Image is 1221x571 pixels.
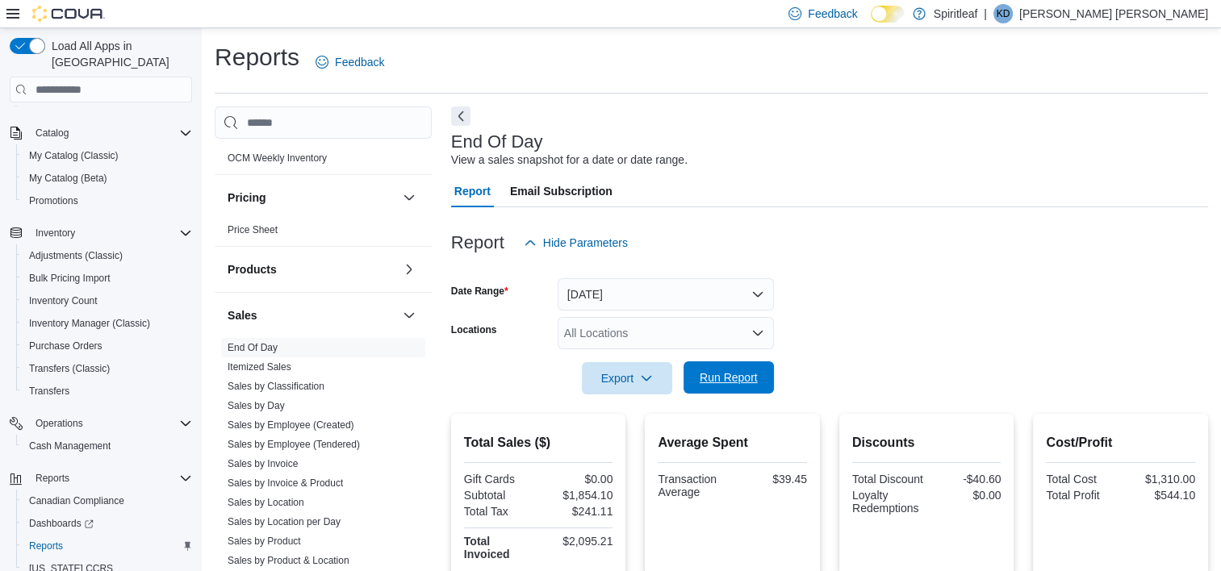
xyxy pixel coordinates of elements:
[558,278,774,311] button: [DATE]
[29,223,82,243] button: Inventory
[23,359,192,378] span: Transfers (Classic)
[852,473,923,486] div: Total Discount
[29,340,102,352] span: Purchase Orders
[751,327,764,340] button: Open list of options
[228,342,278,353] a: End Of Day
[852,489,923,515] div: Loyalty Redemptions
[228,516,341,527] a: Sales by Location per Day
[23,269,192,288] span: Bulk Pricing Import
[29,385,69,398] span: Transfers
[23,314,192,333] span: Inventory Manager (Classic)
[464,433,613,452] h2: Total Sales ($)
[23,146,192,165] span: My Catalog (Classic)
[29,414,90,433] button: Operations
[700,369,758,386] span: Run Report
[16,335,199,357] button: Purchase Orders
[29,223,192,243] span: Inventory
[451,233,504,252] h3: Report
[23,536,69,556] a: Reports
[16,535,199,557] button: Reports
[29,469,76,488] button: Reports
[399,306,419,325] button: Sales
[29,172,107,185] span: My Catalog (Beta)
[309,46,391,78] a: Feedback
[29,517,94,530] span: Dashboards
[228,341,278,354] span: End Of Day
[517,227,634,259] button: Hide Parameters
[1124,489,1195,502] div: $544.10
[993,4,1013,23] div: Kenneth D L
[1046,489,1117,502] div: Total Profit
[228,152,327,164] a: OCM Weekly Inventory
[464,535,510,561] strong: Total Invoiced
[29,272,111,285] span: Bulk Pricing Import
[23,291,192,311] span: Inventory Count
[542,535,613,548] div: $2,095.21
[228,190,396,206] button: Pricing
[3,467,199,490] button: Reports
[29,294,98,307] span: Inventory Count
[29,249,123,262] span: Adjustments (Classic)
[228,439,360,450] a: Sales by Employee (Tendered)
[23,514,192,533] span: Dashboards
[23,491,192,511] span: Canadian Compliance
[228,438,360,451] span: Sales by Employee (Tendered)
[16,380,199,402] button: Transfers
[1046,473,1117,486] div: Total Cost
[23,359,116,378] a: Transfers (Classic)
[228,380,324,393] span: Sales by Classification
[228,419,354,431] span: Sales by Employee (Created)
[399,188,419,207] button: Pricing
[23,169,114,188] a: My Catalog (Beta)
[228,307,257,323] h3: Sales
[984,4,987,23] p: |
[228,419,354,431] a: Sales by Employee (Created)
[23,381,76,401] a: Transfers
[930,473,1001,486] div: -$40.60
[36,417,83,430] span: Operations
[736,473,807,486] div: $39.45
[23,269,117,288] a: Bulk Pricing Import
[16,190,199,212] button: Promotions
[23,336,109,356] a: Purchase Orders
[23,314,157,333] a: Inventory Manager (Classic)
[228,361,291,373] a: Itemized Sales
[228,458,298,469] a: Sales by Invoice
[228,361,291,373] span: Itemized Sales
[592,362,663,394] span: Export
[3,412,199,435] button: Operations
[23,514,100,533] a: Dashboards
[228,554,349,567] span: Sales by Product & Location
[228,152,327,165] span: OCM Weekly Inventory
[16,244,199,267] button: Adjustments (Classic)
[215,41,299,73] h1: Reports
[454,175,491,207] span: Report
[23,246,192,265] span: Adjustments (Classic)
[228,381,324,392] a: Sales by Classification
[23,169,192,188] span: My Catalog (Beta)
[45,38,192,70] span: Load All Apps in [GEOGRAPHIC_DATA]
[228,400,285,411] a: Sales by Day
[3,122,199,144] button: Catalog
[36,472,69,485] span: Reports
[228,477,343,490] span: Sales by Invoice & Product
[228,477,343,489] a: Sales by Invoice & Product
[23,336,192,356] span: Purchase Orders
[23,436,192,456] span: Cash Management
[228,224,278,235] a: Price Sheet
[29,440,111,452] span: Cash Management
[36,127,69,140] span: Catalog
[852,433,1001,452] h2: Discounts
[658,473,729,498] div: Transaction Average
[16,290,199,312] button: Inventory Count
[510,175,613,207] span: Email Subscription
[228,399,285,412] span: Sales by Day
[29,123,192,143] span: Catalog
[543,235,628,251] span: Hide Parameters
[36,227,75,240] span: Inventory
[29,123,75,143] button: Catalog
[451,323,497,336] label: Locations
[464,505,535,518] div: Total Tax
[16,435,199,457] button: Cash Management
